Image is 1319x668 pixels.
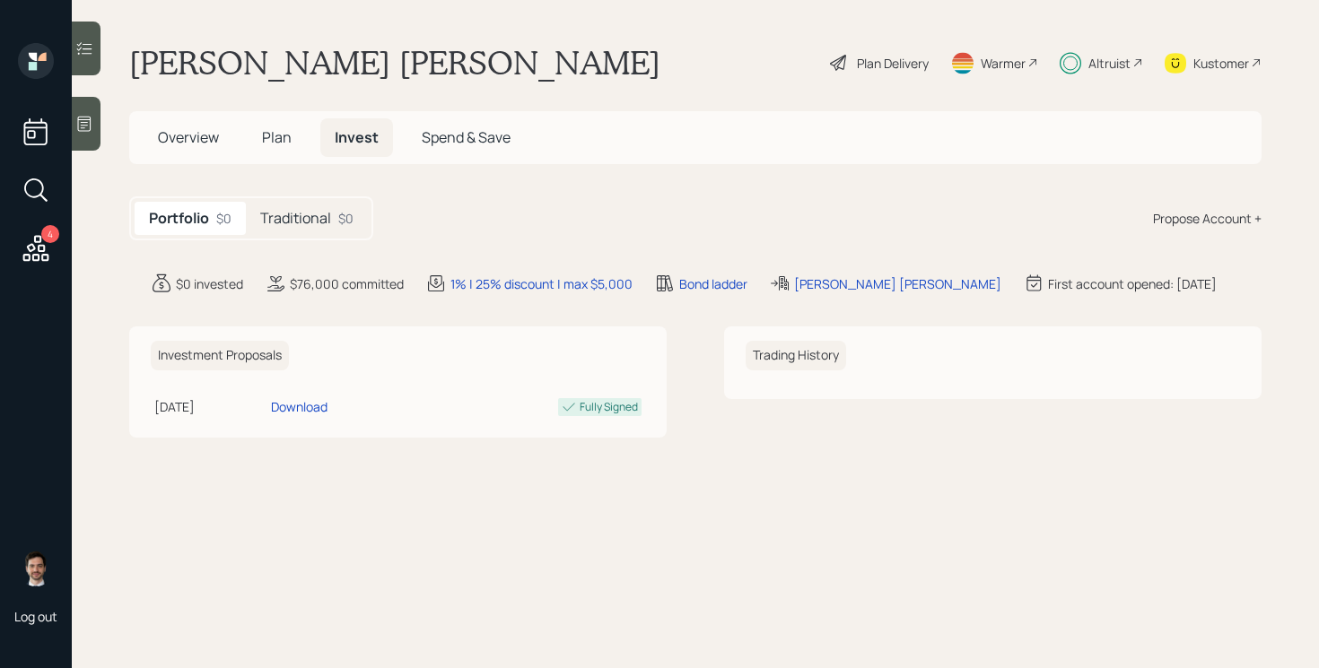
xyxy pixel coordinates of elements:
span: Overview [158,127,219,147]
div: Altruist [1088,54,1131,73]
div: $0 invested [176,274,243,293]
img: jonah-coleman-headshot.png [18,551,54,586]
div: Bond ladder [679,274,747,293]
div: First account opened: [DATE] [1048,274,1217,293]
span: Spend & Save [422,127,511,147]
div: $0 [338,209,354,228]
div: Download [271,397,328,416]
span: Invest [335,127,379,147]
div: $0 [216,209,231,228]
div: 4 [41,225,59,243]
div: Log out [14,608,57,625]
div: $76,000 committed [290,274,404,293]
h6: Investment Proposals [151,341,289,370]
h5: Traditional [260,210,331,227]
div: Plan Delivery [857,54,929,73]
div: 1% | 25% discount | max $5,000 [450,274,633,293]
h1: [PERSON_NAME] [PERSON_NAME] [129,43,660,82]
h6: Trading History [746,341,846,370]
div: Fully Signed [580,399,638,415]
span: Plan [262,127,292,147]
div: Kustomer [1193,54,1249,73]
div: Propose Account + [1153,209,1262,228]
div: [PERSON_NAME] [PERSON_NAME] [794,274,1001,293]
div: Warmer [981,54,1026,73]
h5: Portfolio [149,210,209,227]
div: [DATE] [154,397,264,416]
